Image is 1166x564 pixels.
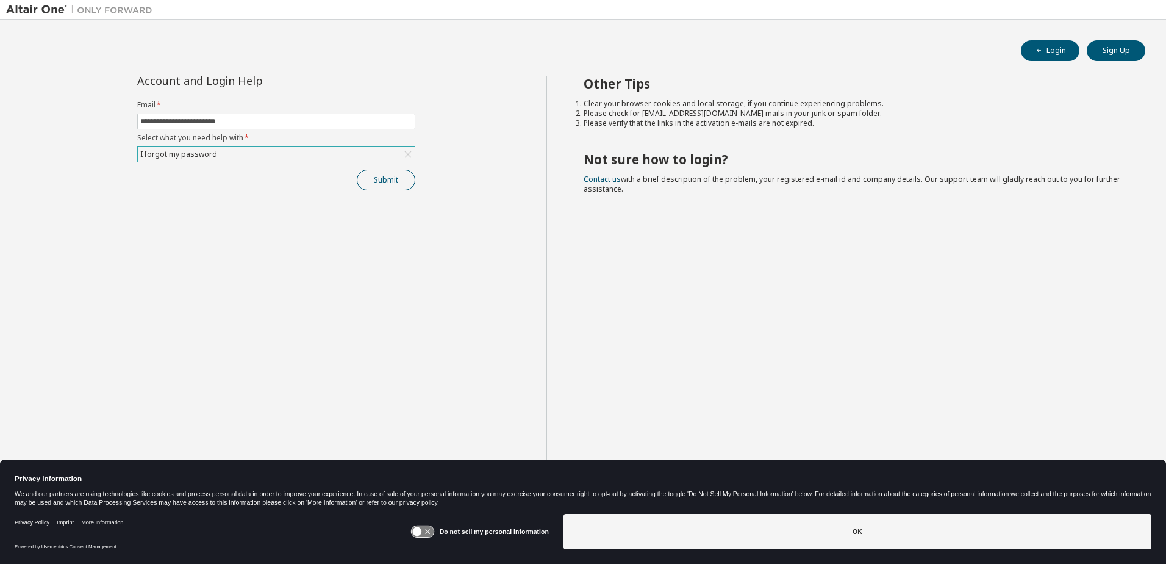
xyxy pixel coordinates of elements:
[138,148,219,161] div: I forgot my password
[137,133,415,143] label: Select what you need help with
[138,147,415,162] div: I forgot my password
[1021,40,1079,61] button: Login
[584,174,1120,194] span: with a brief description of the problem, your registered e-mail id and company details. Our suppo...
[137,76,360,85] div: Account and Login Help
[584,151,1124,167] h2: Not sure how to login?
[584,99,1124,109] li: Clear your browser cookies and local storage, if you continue experiencing problems.
[357,170,415,190] button: Submit
[6,4,159,16] img: Altair One
[584,174,621,184] a: Contact us
[1087,40,1145,61] button: Sign Up
[584,76,1124,92] h2: Other Tips
[584,109,1124,118] li: Please check for [EMAIL_ADDRESS][DOMAIN_NAME] mails in your junk or spam folder.
[137,100,415,110] label: Email
[584,118,1124,128] li: Please verify that the links in the activation e-mails are not expired.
